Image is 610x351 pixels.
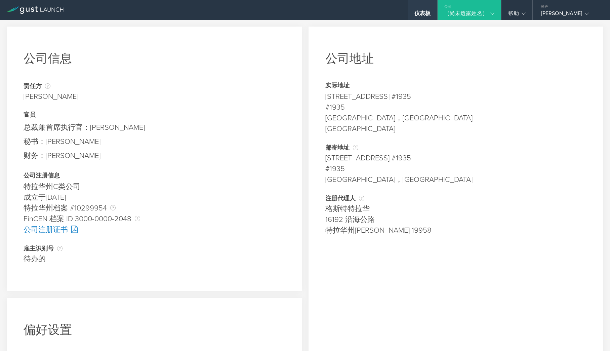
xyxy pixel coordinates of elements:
font: 公司注册证书 [24,225,68,234]
font: [GEOGRAPHIC_DATA]，[GEOGRAPHIC_DATA] [325,175,473,184]
font: 公司信息 [24,51,72,66]
font: 注册代理人 [325,195,356,202]
font: 秘书：[PERSON_NAME] [24,137,100,146]
font: [PERSON_NAME] [541,10,582,17]
font: 帐户 [541,5,548,9]
font: 特拉华州档案 #10299954 [24,204,107,212]
font: [PERSON_NAME] [24,92,78,101]
font: 特拉华州[PERSON_NAME] 19958 [325,226,432,235]
font: #1935 [325,103,345,112]
font: 财务：[PERSON_NAME] [24,151,100,160]
font: [GEOGRAPHIC_DATA]，[GEOGRAPHIC_DATA] [325,114,473,122]
font: 邮寄地址 [325,144,350,151]
font: 公司地址 [325,51,374,66]
font: 仪表板 [414,10,431,17]
font: 16192 沿海公路 [325,215,375,224]
font: 成立于[DATE] [24,193,66,202]
font: 特拉华州C类公司 [24,182,80,191]
font: 雇主识别号 [24,245,54,252]
font: [STREET_ADDRESS] #1935 [325,92,411,101]
font: 公司注册信息 [24,172,60,179]
font: 帮助 [508,10,519,17]
font: 公司 [444,5,451,9]
font: 格斯特特拉华 [325,204,370,213]
font: [STREET_ADDRESS] #1935 [325,154,411,162]
iframe: 聊天小部件 [576,319,610,351]
font: （尚未透露姓名） [444,10,488,17]
font: 实际地址 [325,82,350,89]
font: [GEOGRAPHIC_DATA] [325,124,395,133]
font: FinCEN 档案 ID 3000-0000-2048 [24,214,131,223]
font: 待办的 [24,255,46,263]
font: 责任方 [24,82,42,90]
font: 偏好设置 [24,323,72,337]
font: 官员 [24,111,36,118]
font: 总裁兼首席执行官：[PERSON_NAME] [24,123,145,132]
font: #1935 [325,164,345,173]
